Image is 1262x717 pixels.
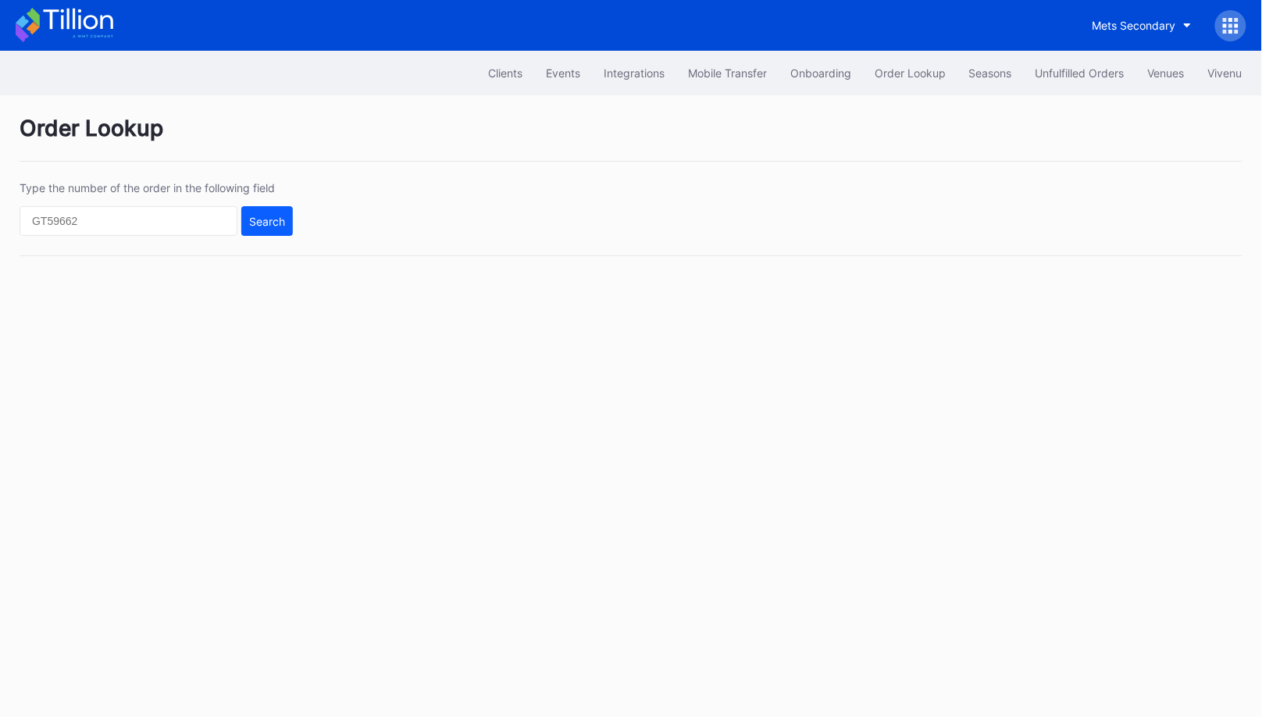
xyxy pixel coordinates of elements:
[969,66,1012,80] div: Seasons
[875,66,946,80] div: Order Lookup
[534,59,592,87] button: Events
[1093,19,1176,32] div: Mets Secondary
[957,59,1024,87] button: Seasons
[546,66,580,80] div: Events
[1024,59,1136,87] button: Unfulfilled Orders
[1208,66,1242,80] div: Vivenu
[488,66,522,80] div: Clients
[863,59,957,87] button: Order Lookup
[1196,59,1254,87] button: Vivenu
[604,66,665,80] div: Integrations
[1148,66,1185,80] div: Venues
[790,66,851,80] div: Onboarding
[592,59,676,87] button: Integrations
[476,59,534,87] button: Clients
[20,115,1242,162] div: Order Lookup
[779,59,863,87] button: Onboarding
[676,59,779,87] button: Mobile Transfer
[1136,59,1196,87] button: Venues
[241,206,293,236] button: Search
[1081,11,1203,40] button: Mets Secondary
[20,181,293,194] div: Type the number of the order in the following field
[249,215,285,228] div: Search
[688,66,767,80] div: Mobile Transfer
[20,206,237,236] input: GT59662
[1036,66,1125,80] div: Unfulfilled Orders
